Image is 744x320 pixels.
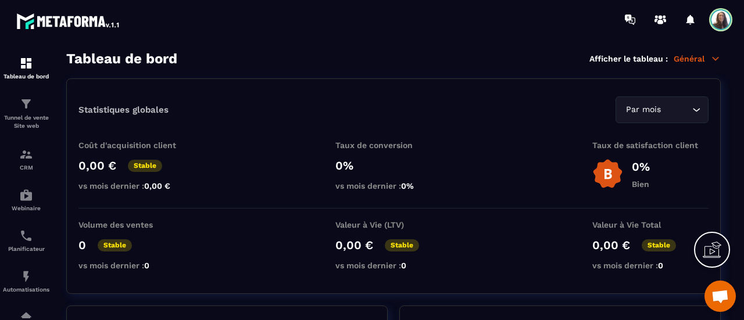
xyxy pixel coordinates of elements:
[658,261,663,270] span: 0
[3,114,49,130] p: Tunnel de vente Site web
[3,220,49,261] a: schedulerschedulerPlanificateur
[144,261,149,270] span: 0
[19,269,33,283] img: automations
[78,159,116,172] p: 0,00 €
[592,159,623,189] img: b-badge-o.b3b20ee6.svg
[385,239,419,251] p: Stable
[632,179,650,189] p: Bien
[3,73,49,80] p: Tableau de bord
[19,148,33,161] img: formation
[335,261,452,270] p: vs mois dernier :
[642,239,676,251] p: Stable
[401,181,414,190] span: 0%
[3,164,49,171] p: CRM
[401,261,406,270] span: 0
[78,181,195,190] p: vs mois dernier :
[3,88,49,139] a: formationformationTunnel de vente Site web
[704,281,736,312] div: Ouvrir le chat
[335,238,373,252] p: 0,00 €
[335,159,452,172] p: 0%
[3,48,49,88] a: formationformationTableau de bord
[19,229,33,243] img: scheduler
[335,141,452,150] p: Taux de conversion
[3,246,49,252] p: Planificateur
[16,10,121,31] img: logo
[128,160,162,172] p: Stable
[3,261,49,301] a: automationsautomationsAutomatisations
[335,220,452,229] p: Valeur à Vie (LTV)
[98,239,132,251] p: Stable
[663,103,689,116] input: Search for option
[19,97,33,111] img: formation
[78,238,86,252] p: 0
[78,141,195,150] p: Coût d'acquisition client
[78,220,195,229] p: Volume des ventes
[632,160,650,174] p: 0%
[3,205,49,211] p: Webinaire
[616,96,709,123] div: Search for option
[3,286,49,293] p: Automatisations
[66,51,177,67] h3: Tableau de bord
[3,179,49,220] a: automationsautomationsWebinaire
[78,261,195,270] p: vs mois dernier :
[592,238,630,252] p: 0,00 €
[623,103,663,116] span: Par mois
[144,181,170,190] span: 0,00 €
[19,56,33,70] img: formation
[592,261,709,270] p: vs mois dernier :
[589,54,668,63] p: Afficher le tableau :
[674,53,721,64] p: Général
[592,220,709,229] p: Valeur à Vie Total
[592,141,709,150] p: Taux de satisfaction client
[3,139,49,179] a: formationformationCRM
[19,188,33,202] img: automations
[78,105,169,115] p: Statistiques globales
[335,181,452,190] p: vs mois dernier :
